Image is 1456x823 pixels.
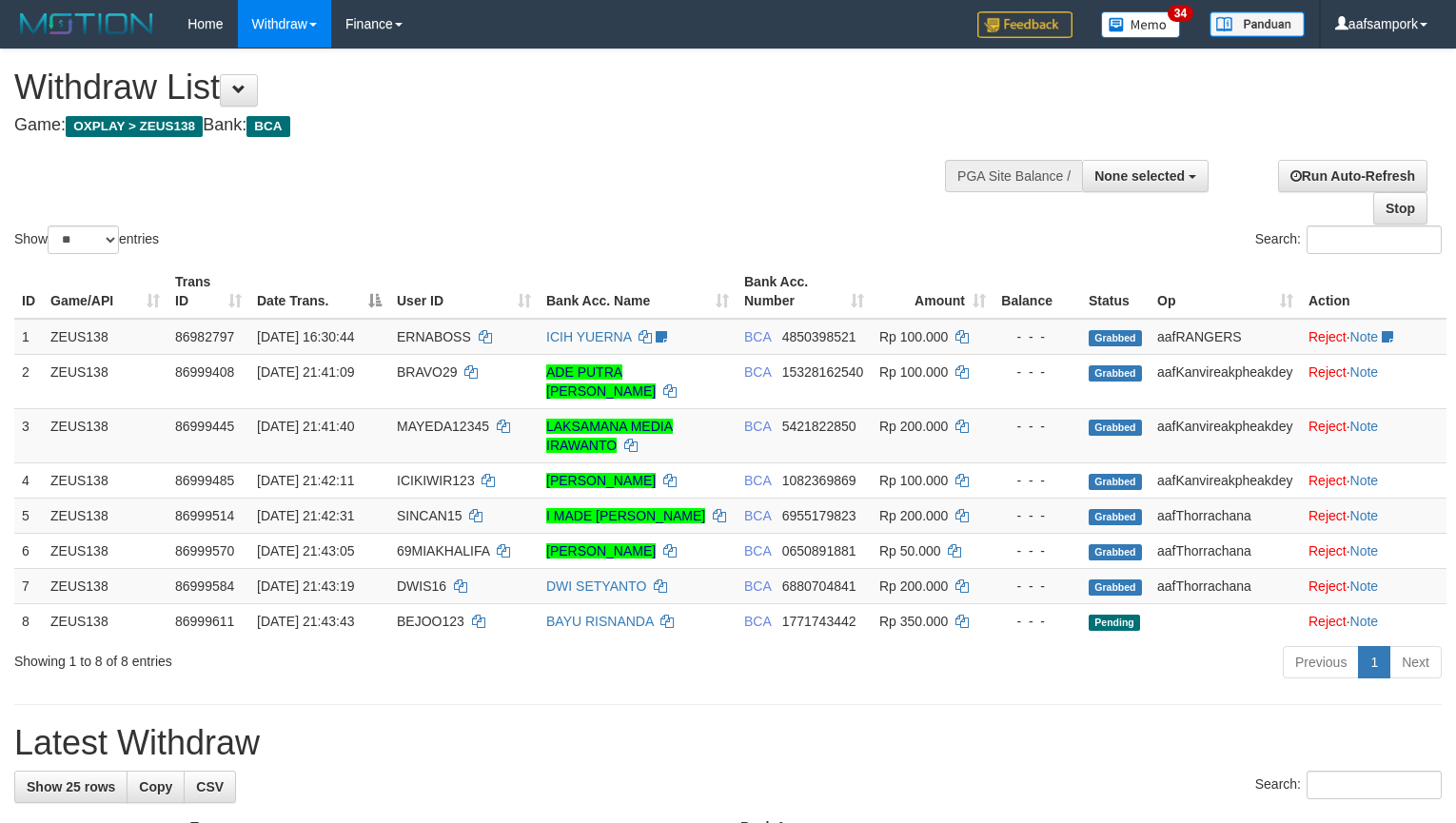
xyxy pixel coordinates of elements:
[175,364,234,380] span: 86999408
[14,408,43,462] td: 3
[1307,225,1442,254] input: Search:
[1082,160,1209,192] button: None selected
[43,568,167,603] td: ZEUS138
[257,543,354,558] span: [DATE] 21:43:05
[1001,577,1073,596] div: - - -
[14,319,43,355] td: 1
[1350,543,1379,558] a: Note
[1283,646,1359,678] a: Previous
[196,779,224,794] span: CSV
[1001,363,1073,382] div: - - -
[1308,578,1347,594] a: Reject
[175,508,234,523] span: 86999514
[1089,509,1142,525] span: Grabbed
[546,508,705,523] a: I MADE [PERSON_NAME]
[782,578,856,594] span: Copy 6880704841 to clipboard
[1301,354,1446,408] td: ·
[389,265,539,319] th: User ID: activate to sort column ascending
[1089,420,1142,436] span: Grabbed
[546,578,646,594] a: DWI SETYANTO
[1373,192,1427,225] a: Stop
[397,543,489,558] span: 69MIAKHALIFA
[43,354,167,408] td: ZEUS138
[43,498,167,533] td: ZEUS138
[1307,771,1442,799] input: Search:
[1089,615,1140,631] span: Pending
[1350,614,1379,629] a: Note
[1350,419,1379,434] a: Note
[14,10,159,38] img: MOTION_logo.png
[14,533,43,568] td: 6
[14,644,593,671] div: Showing 1 to 8 of 8 entries
[1308,329,1347,344] a: Reject
[1001,417,1073,436] div: - - -
[879,364,948,380] span: Rp 100.000
[175,614,234,629] span: 86999611
[1001,327,1073,346] div: - - -
[1389,646,1442,678] a: Next
[249,265,389,319] th: Date Trans.: activate to sort column descending
[175,329,234,344] span: 86982797
[1150,568,1301,603] td: aafThorrachana
[1089,544,1142,560] span: Grabbed
[14,771,128,803] a: Show 25 rows
[1150,533,1301,568] td: aafThorrachana
[1308,419,1347,434] a: Reject
[546,329,631,344] a: ICIH YUERNA
[1308,508,1347,523] a: Reject
[14,724,1442,762] h1: Latest Withdraw
[872,265,994,319] th: Amount: activate to sort column ascending
[546,614,654,629] a: BAYU RISNANDA
[167,265,249,319] th: Trans ID: activate to sort column ascending
[782,508,856,523] span: Copy 6955179823 to clipboard
[546,543,656,558] a: [PERSON_NAME]
[14,603,43,638] td: 8
[1350,329,1379,344] a: Note
[127,771,185,803] a: Copy
[397,364,458,380] span: BRAVO29
[1350,578,1379,594] a: Note
[1301,319,1446,355] td: ·
[1301,603,1446,638] td: ·
[879,419,948,434] span: Rp 200.000
[782,329,856,344] span: Copy 4850398521 to clipboard
[879,508,948,523] span: Rp 200.000
[1001,506,1073,525] div: - - -
[1094,168,1185,184] span: None selected
[175,578,234,594] span: 86999584
[1089,474,1142,490] span: Grabbed
[879,614,948,629] span: Rp 350.000
[994,265,1081,319] th: Balance
[737,265,872,319] th: Bank Acc. Number: activate to sort column ascending
[546,473,656,488] a: [PERSON_NAME]
[1089,365,1142,382] span: Grabbed
[1301,568,1446,603] td: ·
[175,543,234,558] span: 86999570
[397,614,464,629] span: BEJOO123
[1001,612,1073,631] div: - - -
[782,614,856,629] span: Copy 1771743442 to clipboard
[397,578,446,594] span: DWIS16
[744,419,771,434] span: BCA
[1089,579,1142,596] span: Grabbed
[1001,541,1073,560] div: - - -
[977,11,1072,38] img: Feedback.jpg
[48,225,119,254] select: Showentries
[257,419,354,434] span: [DATE] 21:41:40
[1150,265,1301,319] th: Op: activate to sort column ascending
[1081,265,1150,319] th: Status
[14,116,952,135] h4: Game: Bank:
[1350,364,1379,380] a: Note
[257,364,354,380] span: [DATE] 21:41:09
[1301,265,1446,319] th: Action
[744,473,771,488] span: BCA
[27,779,115,794] span: Show 25 rows
[43,408,167,462] td: ZEUS138
[782,419,856,434] span: Copy 5421822850 to clipboard
[1255,771,1442,799] label: Search:
[14,354,43,408] td: 2
[879,578,948,594] span: Rp 200.000
[14,568,43,603] td: 7
[879,329,948,344] span: Rp 100.000
[397,473,475,488] span: ICIKIWIR123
